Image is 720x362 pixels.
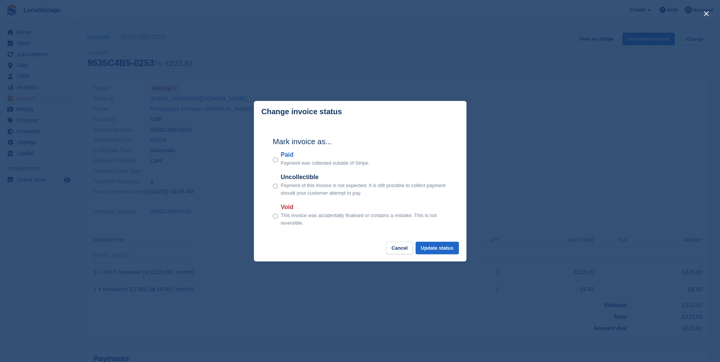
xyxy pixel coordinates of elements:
label: Uncollectible [281,173,447,182]
p: Payment was collected outside of Stripe. [281,159,370,167]
h2: Mark invoice as... [273,136,447,147]
p: Change invoice status [262,107,342,116]
p: Payment of this invoice is not expected. It is still possible to collect payment should your cust... [281,182,447,197]
button: close [700,8,712,20]
p: This invoice was accidentally finalised or contains a mistake. This is not reversible. [281,212,447,227]
label: Paid [281,150,370,159]
label: Void [281,203,447,212]
button: Cancel [386,242,413,254]
button: Update status [416,242,459,254]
